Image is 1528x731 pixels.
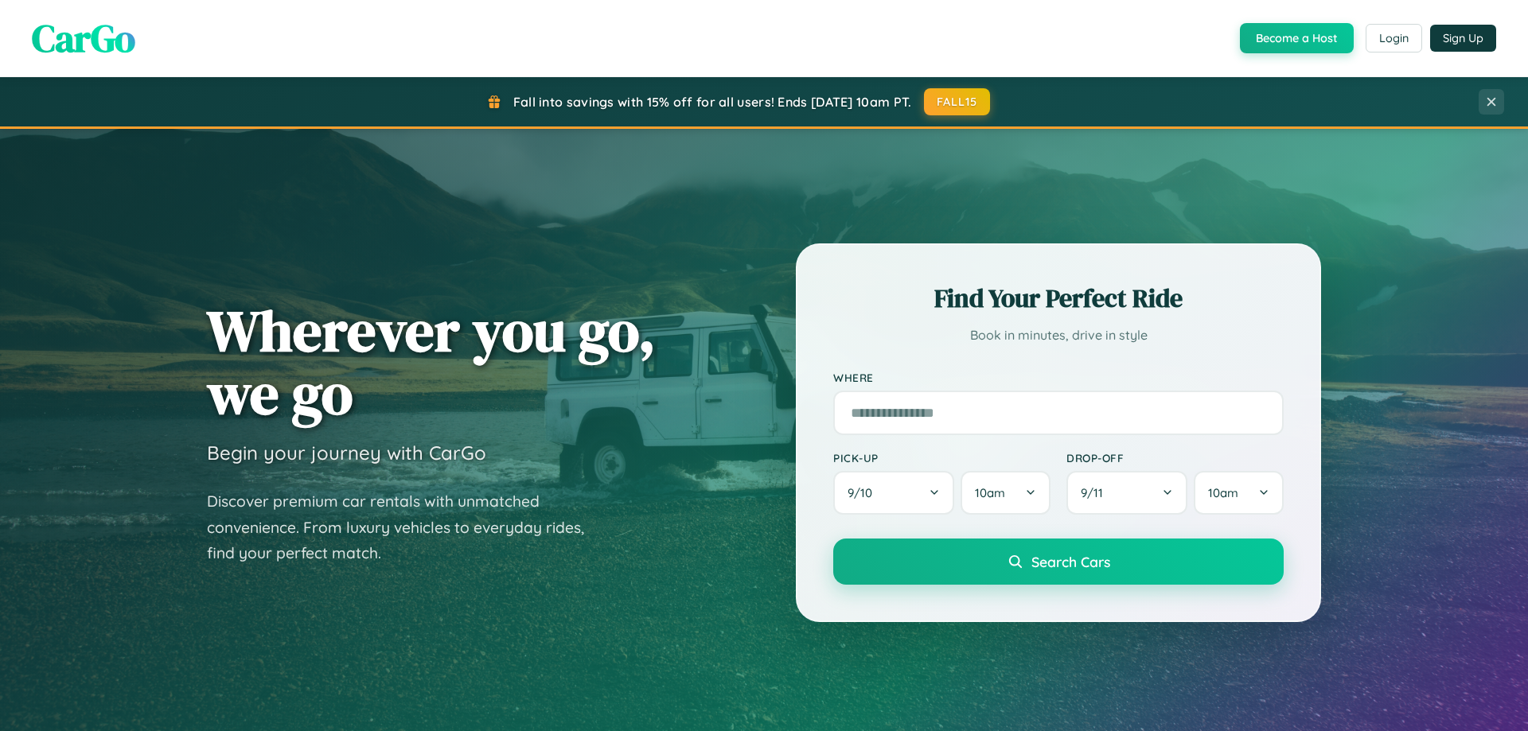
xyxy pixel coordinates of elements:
[1366,24,1422,52] button: Login
[833,371,1284,384] label: Where
[1031,553,1110,570] span: Search Cars
[1066,451,1284,465] label: Drop-off
[1066,471,1187,515] button: 9/11
[207,441,486,465] h3: Begin your journey with CarGo
[848,485,880,500] span: 9 / 10
[513,94,912,110] span: Fall into savings with 15% off for all users! Ends [DATE] 10am PT.
[1208,485,1238,500] span: 10am
[207,299,656,425] h1: Wherever you go, we go
[32,12,135,64] span: CarGo
[1240,23,1354,53] button: Become a Host
[975,485,1005,500] span: 10am
[924,88,991,115] button: FALL15
[1194,471,1284,515] button: 10am
[1081,485,1111,500] span: 9 / 11
[833,539,1284,585] button: Search Cars
[833,471,954,515] button: 9/10
[833,281,1284,316] h2: Find Your Perfect Ride
[207,488,605,566] p: Discover premium car rentals with unmatched convenience. From luxury vehicles to everyday rides, ...
[961,471,1050,515] button: 10am
[833,324,1284,347] p: Book in minutes, drive in style
[833,451,1050,465] label: Pick-up
[1430,25,1496,52] button: Sign Up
